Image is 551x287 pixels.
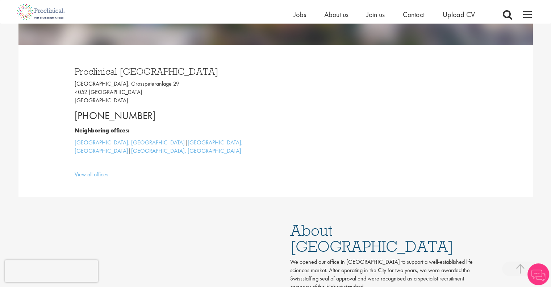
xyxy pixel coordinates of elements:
p: | | [75,139,270,155]
p: [GEOGRAPHIC_DATA], Grosspeteranlage 29 4052 [GEOGRAPHIC_DATA] [GEOGRAPHIC_DATA] [75,80,270,105]
a: [GEOGRAPHIC_DATA], [GEOGRAPHIC_DATA] [75,139,243,155]
img: Chatbot [527,263,549,285]
a: [GEOGRAPHIC_DATA], [GEOGRAPHIC_DATA] [131,147,241,155]
h3: Proclinical [GEOGRAPHIC_DATA] [75,67,270,76]
a: About us [324,10,348,19]
b: Neighboring offices: [75,127,130,134]
h1: About [GEOGRAPHIC_DATA] [290,222,482,254]
a: Join us [367,10,385,19]
a: Contact [403,10,425,19]
iframe: reCAPTCHA [5,260,98,282]
a: View all offices [75,171,108,178]
a: Jobs [294,10,306,19]
a: [GEOGRAPHIC_DATA], [GEOGRAPHIC_DATA] [75,139,185,146]
a: Upload CV [443,10,475,19]
p: [PHONE_NUMBER] [75,108,270,123]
